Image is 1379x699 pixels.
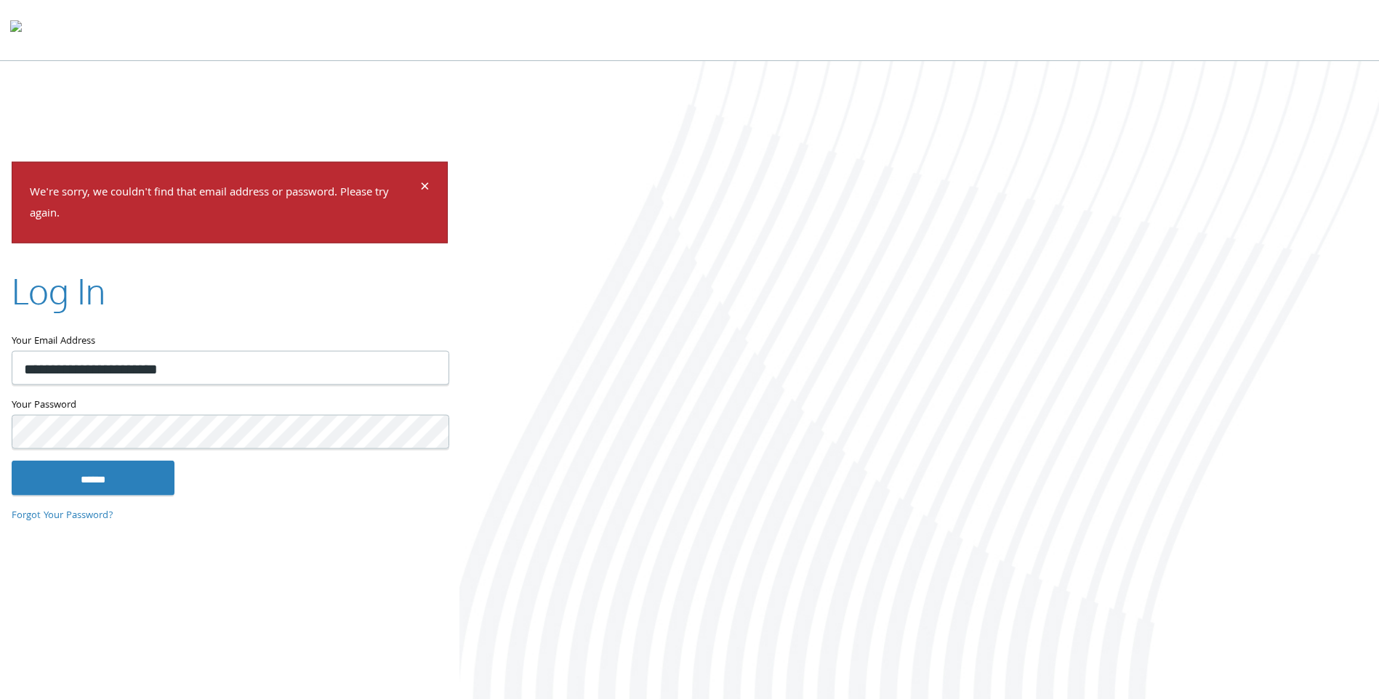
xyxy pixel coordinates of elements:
button: Dismiss alert [420,180,430,198]
h2: Log In [12,266,105,315]
label: Your Password [12,396,448,414]
span: × [420,174,430,203]
a: Forgot Your Password? [12,508,113,524]
p: We're sorry, we couldn't find that email address or password. Please try again. [30,183,418,225]
img: todyl-logo-dark.svg [10,15,22,44]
